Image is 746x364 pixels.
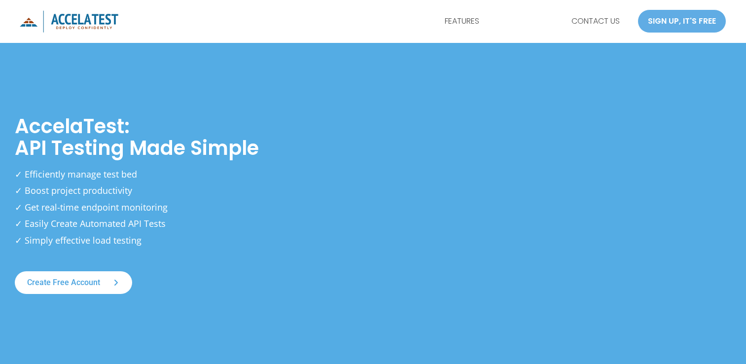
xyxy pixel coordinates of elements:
[437,9,487,34] a: FEATURES
[487,9,564,34] a: PRICING & PLANS
[15,166,284,249] p: ✓ Efficiently manage test bed ✓ Boost project productivity ✓ Get real-time endpoint monitoring ✓ ...
[20,15,118,26] a: AccelaTest
[564,9,628,34] a: CONTACT US
[27,279,100,287] span: Create free account
[638,9,726,33] a: SIGN UP, IT'S FREE
[15,115,363,159] h1: AccelaTest: API Testing Made Simple
[20,10,118,33] img: icon
[15,271,132,294] a: Create free account
[437,9,628,34] nav: Site Navigation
